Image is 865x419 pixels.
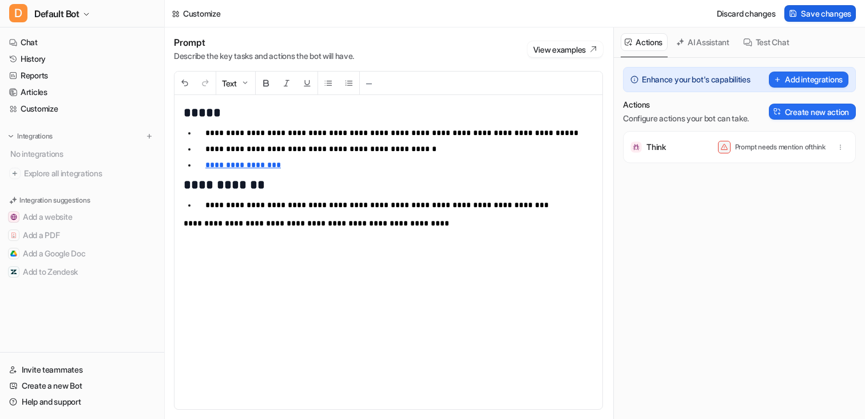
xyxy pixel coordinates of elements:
[5,394,160,410] a: Help and support
[712,5,780,22] button: Discard changes
[10,214,17,220] img: Add a website
[739,33,794,51] button: Test Chat
[5,84,160,100] a: Articles
[339,72,359,94] button: Ordered List
[630,141,642,153] img: Think icon
[174,72,195,94] button: Undo
[174,50,354,62] p: Describe the key tasks and actions the bot will have.
[256,72,276,94] button: Bold
[19,195,90,205] p: Integration suggestions
[773,108,781,116] img: Create action
[216,72,255,94] button: Text
[7,132,15,140] img: expand menu
[276,72,297,94] button: Italic
[5,362,160,378] a: Invite teammates
[24,164,155,183] span: Explore all integrations
[7,144,160,163] div: No integrations
[672,33,735,51] button: AI Assistant
[17,132,53,141] p: Integrations
[145,132,153,140] img: menu_add.svg
[5,244,160,263] button: Add a Google DocAdd a Google Doc
[201,78,210,88] img: Redo
[5,34,160,50] a: Chat
[183,7,220,19] div: Customize
[10,250,17,257] img: Add a Google Doc
[5,131,56,142] button: Integrations
[10,232,17,239] img: Add a PDF
[34,6,80,22] span: Default Bot
[801,7,851,19] span: Save changes
[5,226,160,244] button: Add a PDFAdd a PDF
[324,78,333,88] img: Unordered List
[344,78,354,88] img: Ordered List
[360,72,378,94] button: ─
[282,78,291,88] img: Italic
[527,41,603,57] button: View examples
[195,72,216,94] button: Redo
[10,268,17,275] img: Add to Zendesk
[623,99,749,110] p: Actions
[174,37,354,48] h1: Prompt
[5,378,160,394] a: Create a new Bot
[769,72,848,88] button: Add integrations
[642,74,750,85] p: Enhance your bot's capabilities
[240,78,249,88] img: Dropdown Down Arrow
[784,5,856,22] button: Save changes
[5,263,160,281] button: Add to ZendeskAdd to Zendesk
[9,168,21,179] img: explore all integrations
[5,165,160,181] a: Explore all integrations
[5,101,160,117] a: Customize
[297,72,318,94] button: Underline
[5,68,160,84] a: Reports
[261,78,271,88] img: Bold
[621,33,668,51] button: Actions
[303,78,312,88] img: Underline
[5,208,160,226] button: Add a websiteAdd a website
[180,78,189,88] img: Undo
[646,141,666,153] p: Think
[735,143,826,152] p: Prompt needs mention of think
[318,72,339,94] button: Unordered List
[623,113,749,124] p: Configure actions your bot can take.
[9,4,27,22] span: D
[769,104,856,120] button: Create new action
[5,51,160,67] a: History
